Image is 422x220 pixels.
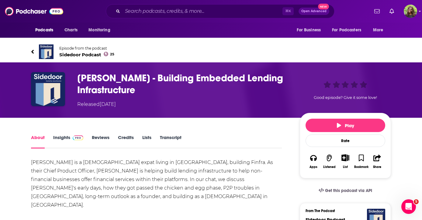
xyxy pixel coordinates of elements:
span: For Podcasters [332,26,361,34]
a: Reviews [92,134,109,148]
img: Reinis Simanovskis - Building Embedded Lending Infrastructure [31,72,65,106]
button: Share [369,150,385,173]
div: Share [373,165,381,169]
span: Podcasts [35,26,53,34]
h1: Reinis Simanovskis - Building Embedded Lending Infrastructure [77,72,290,96]
span: 5 [414,199,419,204]
button: Apps [306,150,321,173]
img: Podchaser Pro [73,135,83,140]
h3: From The Podcast [306,209,380,213]
div: Rate [306,134,385,147]
span: Open Advanced [301,10,327,13]
span: Logged in as reagan34226 [404,5,417,18]
button: open menu [292,24,328,36]
input: Search podcasts, credits, & more... [123,6,282,16]
button: open menu [31,24,61,36]
img: Podchaser - Follow, Share and Rate Podcasts [5,5,63,17]
div: List [343,165,348,169]
button: Bookmark [353,150,369,173]
div: Bookmark [354,165,368,169]
a: Transcript [160,134,182,148]
span: ⌘ K [282,7,294,15]
span: New [318,4,329,9]
button: open menu [84,24,118,36]
div: Released [DATE] [77,101,116,108]
span: Play [337,123,354,128]
button: Play [306,119,385,132]
span: Charts [64,26,78,34]
span: For Business [297,26,321,34]
a: Show notifications dropdown [372,6,382,16]
img: Sidedoor Podcast [39,44,54,59]
div: Apps [310,165,317,169]
a: Get this podcast via API [314,183,377,198]
button: open menu [328,24,370,36]
button: Open AdvancedNew [299,8,329,15]
button: Listened [321,150,337,173]
span: 25 [110,53,114,56]
a: About [31,134,45,148]
span: Episode from the podcast [59,46,114,51]
a: InsightsPodchaser Pro [53,134,83,148]
a: Lists [142,134,151,148]
a: Show notifications dropdown [387,6,396,16]
button: Show profile menu [404,5,417,18]
div: Listened [323,165,336,169]
img: User Profile [404,5,417,18]
span: More [373,26,383,34]
a: Sidedoor PodcastEpisode from the podcastSidedoor Podcast25 [31,44,391,59]
button: open menu [369,24,391,36]
span: Sidedoor Podcast [59,52,114,58]
iframe: Intercom live chat [401,199,416,214]
a: Credits [118,134,134,148]
button: Show More Button [339,154,351,161]
span: Monitoring [88,26,110,34]
a: Charts [61,24,81,36]
div: Show More ButtonList [337,150,353,173]
span: Get this podcast via API [325,188,372,193]
div: Search podcasts, credits, & more... [106,4,334,18]
span: Good episode? Give it some love! [314,95,377,100]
